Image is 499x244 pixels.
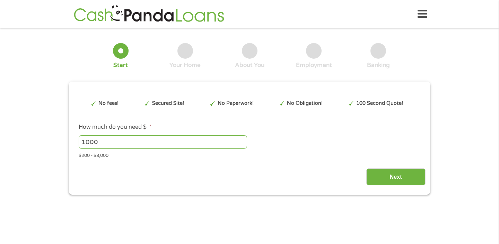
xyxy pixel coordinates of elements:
p: 100 Second Quote! [356,100,403,107]
div: Employment [296,61,332,69]
div: About You [235,61,264,69]
div: $200 - $3,000 [79,150,420,159]
div: Start [113,61,128,69]
p: Secured Site! [152,100,184,107]
div: Your Home [169,61,201,69]
p: No fees! [98,100,119,107]
p: No Paperwork! [218,100,254,107]
p: No Obligation! [287,100,323,107]
input: Next [366,168,426,185]
label: How much do you need $ [79,124,151,131]
img: GetLoanNow Logo [72,4,226,24]
div: Banking [367,61,390,69]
